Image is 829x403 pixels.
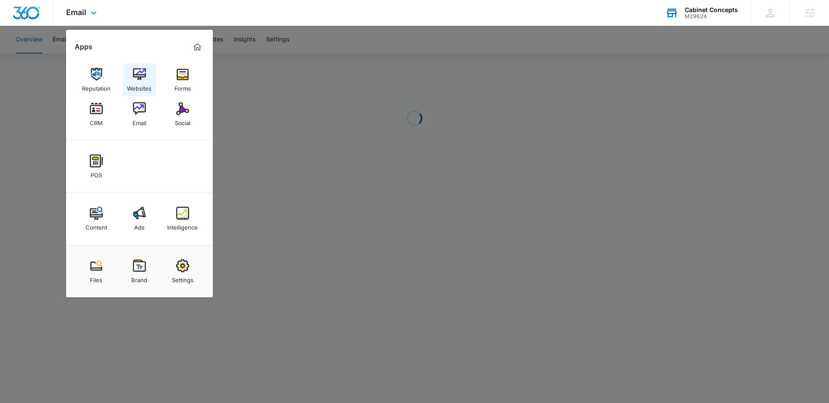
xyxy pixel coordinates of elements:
[123,255,156,288] a: Brand
[80,255,113,288] a: Files
[80,63,113,96] a: Reputation
[166,98,199,131] a: Social
[167,220,198,231] div: Intelligence
[82,81,111,92] div: Reputation
[127,81,152,92] div: Websites
[175,115,190,126] div: Social
[166,255,199,288] a: Settings
[123,63,156,96] a: Websites
[172,272,193,283] div: Settings
[685,13,738,19] div: account id
[80,98,113,131] a: CRM
[166,63,199,96] a: Forms
[85,220,107,231] div: Content
[190,40,204,54] a: Marketing 360® Dashboard
[174,81,191,92] div: Forms
[80,150,113,183] a: POS
[91,167,102,179] div: POS
[123,202,156,235] a: Ads
[90,272,102,283] div: Files
[123,98,156,131] a: Email
[80,202,113,235] a: Content
[685,6,738,13] div: account name
[131,272,147,283] div: Brand
[66,8,86,17] span: Email
[166,202,199,235] a: Intelligence
[134,220,145,231] div: Ads
[133,115,146,126] div: Email
[75,43,92,51] h2: Apps
[90,115,103,126] div: CRM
